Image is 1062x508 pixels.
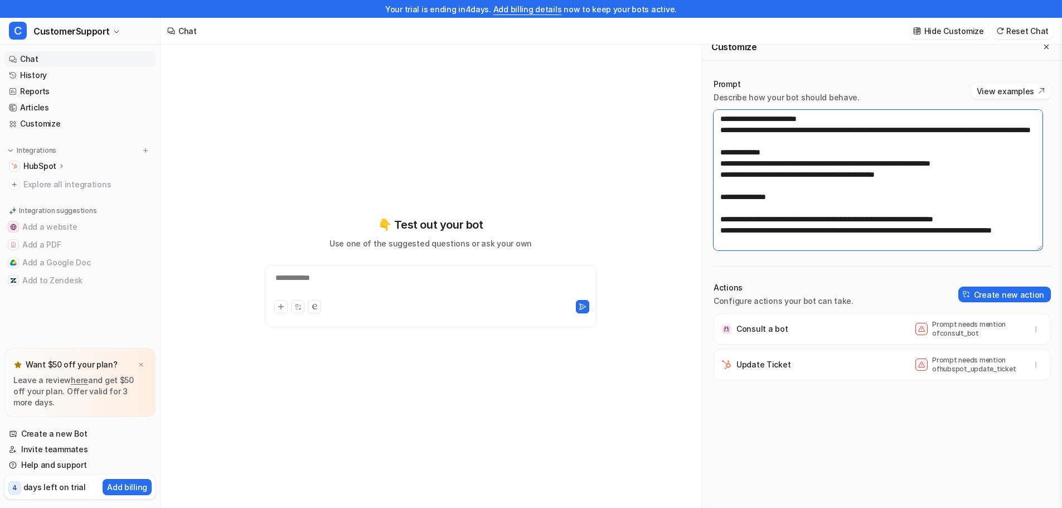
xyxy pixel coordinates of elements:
[721,323,732,335] img: Consult a bot icon
[71,375,88,385] a: here
[107,481,147,493] p: Add billing
[9,179,20,190] img: explore all integrations
[13,360,22,369] img: star
[711,41,757,52] h2: Customize
[10,277,17,284] img: Add to Zendesk
[913,27,921,35] img: customize
[4,254,156,272] button: Add a Google DocAdd a Google Doc
[4,67,156,83] a: History
[714,92,860,103] p: Describe how your bot should behave.
[13,375,147,408] p: Leave a review and get $50 off your plan. Offer valid for 3 more days.
[996,27,1004,35] img: reset
[26,359,118,370] p: Want $50 off your plan?
[714,282,854,293] p: Actions
[7,147,14,154] img: expand menu
[4,100,156,115] a: Articles
[9,22,27,40] span: C
[932,356,1021,374] p: Prompt needs mention of hubspot_update_ticket
[714,79,860,90] p: Prompt
[963,291,971,298] img: create-action-icon.svg
[736,323,788,335] p: Consult a bot
[493,4,562,14] a: Add billing details
[721,359,732,370] img: Update Ticket icon
[10,259,17,266] img: Add a Google Doc
[23,176,151,193] span: Explore all integrations
[4,457,156,473] a: Help and support
[138,361,144,369] img: x
[10,241,17,248] img: Add a PDF
[329,238,532,249] p: Use one of the suggested questions or ask your own
[4,145,60,156] button: Integrations
[142,147,149,154] img: menu_add.svg
[4,51,156,67] a: Chat
[103,479,152,495] button: Add billing
[10,224,17,230] img: Add a website
[17,146,56,155] p: Integrations
[993,23,1053,39] button: Reset Chat
[4,426,156,442] a: Create a new Bot
[910,23,988,39] button: Hide Customize
[4,236,156,254] button: Add a PDFAdd a PDF
[33,23,110,39] span: CustomerSupport
[23,161,56,172] p: HubSpot
[178,25,197,37] div: Chat
[932,320,1021,338] p: Prompt needs mention of consult_bot
[924,25,984,37] p: Hide Customize
[4,442,156,457] a: Invite teammates
[12,483,17,493] p: 4
[4,116,156,132] a: Customize
[4,218,156,236] button: Add a websiteAdd a website
[958,287,1051,302] button: Create new action
[1040,40,1053,54] button: Close flyout
[714,296,854,307] p: Configure actions your bot can take.
[19,206,96,216] p: Integration suggestions
[4,272,156,289] button: Add to ZendeskAdd to Zendesk
[736,359,791,370] p: Update Ticket
[11,163,18,170] img: HubSpot
[378,216,483,233] p: 👇 Test out your bot
[971,83,1051,99] button: View examples
[4,84,156,99] a: Reports
[23,481,86,493] p: days left on trial
[4,177,156,192] a: Explore all integrations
